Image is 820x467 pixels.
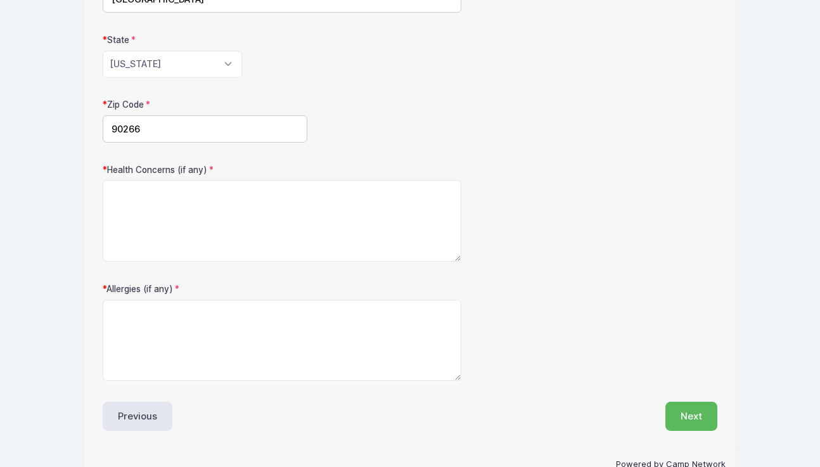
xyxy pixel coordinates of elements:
label: Allergies (if any) [103,283,307,295]
label: Zip Code [103,98,307,111]
label: State [103,34,307,46]
button: Previous [103,402,172,431]
label: Health Concerns (if any) [103,163,307,176]
input: xxxxx [103,115,307,143]
button: Next [665,402,717,431]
